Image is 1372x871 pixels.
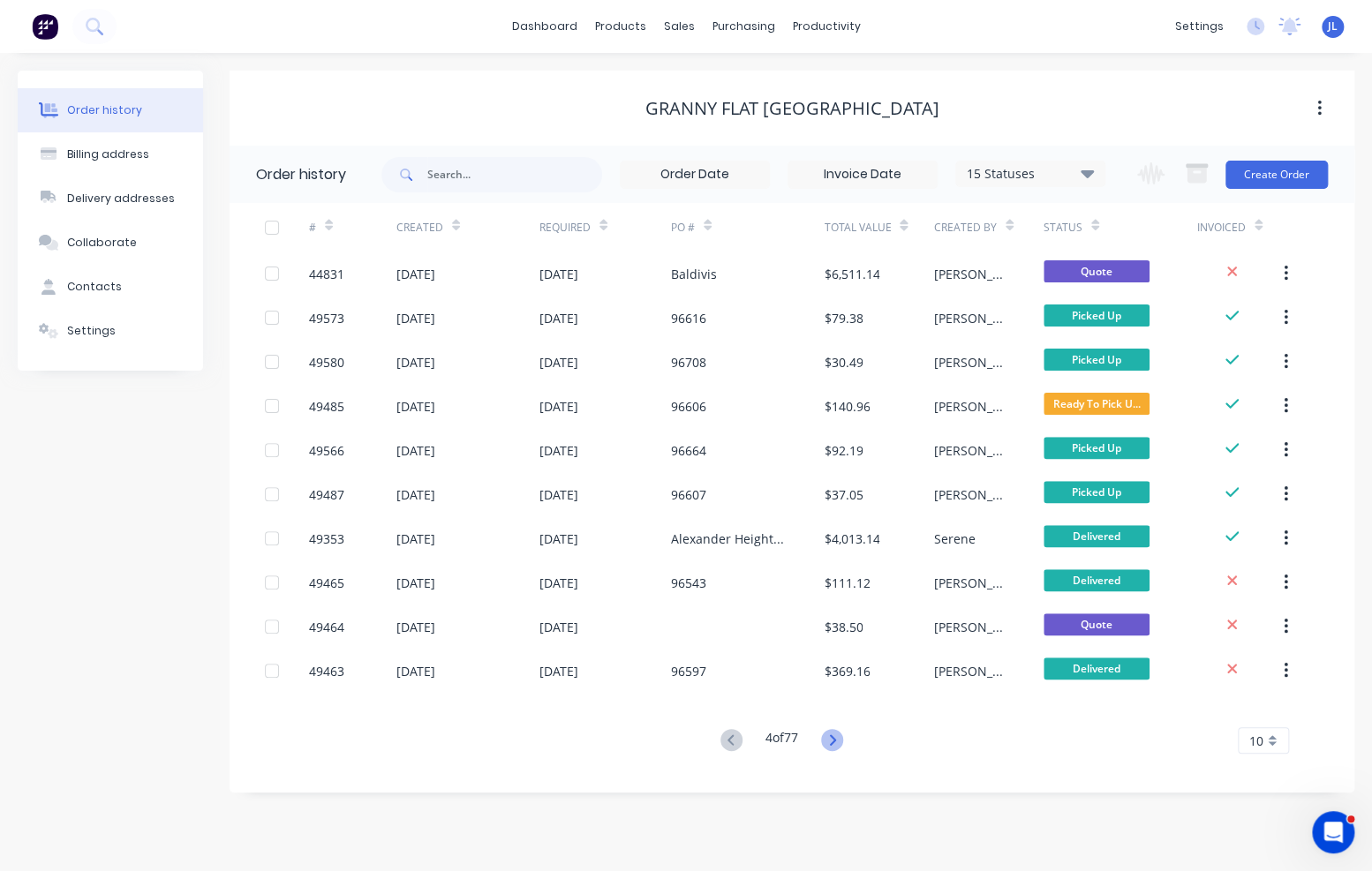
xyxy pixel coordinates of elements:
[824,203,933,252] div: Total Value
[503,13,586,40] a: dashboard
[396,265,435,283] div: [DATE]
[934,353,1008,372] div: [PERSON_NAME]
[396,397,435,416] div: [DATE]
[934,485,1008,504] div: [PERSON_NAME]
[539,309,578,327] div: [DATE]
[1044,657,1150,680] span: Delivered
[704,13,784,40] div: purchasing
[671,662,706,680] div: 96597
[427,157,602,192] input: Search...
[934,574,1008,592] div: [PERSON_NAME]
[671,397,706,416] div: 96606
[396,441,435,460] div: [DATE]
[309,353,344,372] div: 49580
[396,529,435,548] div: [DATE]
[824,574,870,592] div: $111.12
[824,485,863,504] div: $37.05
[1197,220,1246,236] div: Invoiced
[396,485,435,504] div: [DATE]
[934,529,976,548] div: Serene
[586,13,655,40] div: products
[1044,613,1150,635] span: Quote
[934,618,1008,636] div: [PERSON_NAME]
[539,662,578,680] div: [DATE]
[539,265,578,283] div: [DATE]
[671,441,706,460] div: 96664
[824,529,879,548] div: $4,013.14
[934,220,997,236] div: Created By
[671,203,825,252] div: PO #
[1166,13,1233,40] div: settings
[539,529,578,548] div: [DATE]
[396,662,435,680] div: [DATE]
[671,353,706,372] div: 96708
[539,618,578,636] div: [DATE]
[1328,19,1338,34] span: JL
[396,309,435,327] div: [DATE]
[309,485,344,504] div: 49487
[539,485,578,504] div: [DATE]
[539,220,591,236] div: Required
[1044,349,1150,371] span: Picked Up
[539,203,671,252] div: Required
[621,161,769,188] input: Order Date
[671,574,706,592] div: 96543
[67,102,142,118] div: Order history
[1225,161,1328,189] button: Create Order
[1044,203,1197,252] div: Status
[655,13,704,40] div: sales
[18,309,203,353] button: Settings
[309,397,344,416] div: 49485
[309,618,344,636] div: 49464
[934,662,1008,680] div: [PERSON_NAME]
[539,397,578,416] div: [DATE]
[1044,525,1150,547] span: Delivered
[1249,732,1263,750] span: 10
[1312,811,1354,853] iframe: Intercom live chat
[824,662,870,680] div: $369.16
[934,397,1008,416] div: [PERSON_NAME]
[1044,393,1150,415] span: Ready To Pick U...
[396,353,435,372] div: [DATE]
[67,191,175,206] div: Delivery addresses
[309,529,344,548] div: 49353
[309,662,344,680] div: 49463
[1044,437,1150,459] span: Picked Up
[396,203,539,252] div: Created
[824,618,863,636] div: $38.50
[1044,481,1150,503] span: Picked Up
[934,265,1008,283] div: [PERSON_NAME]
[396,220,443,236] div: Created
[671,485,706,504] div: 96607
[824,265,879,283] div: $6,511.14
[67,146,149,162] div: Billing address
[671,220,695,236] div: PO #
[309,220,316,236] div: #
[309,441,344,460] div: 49566
[539,441,578,460] div: [DATE]
[645,98,939,119] div: Granny Flat [GEOGRAPHIC_DATA]
[788,161,937,188] input: Invoice Date
[824,441,863,460] div: $92.19
[67,323,116,339] div: Settings
[396,574,435,592] div: [DATE]
[309,309,344,327] div: 49573
[1044,304,1150,327] span: Picked Up
[18,132,203,176] button: Billing address
[671,309,706,327] div: 96616
[67,235,137,251] div: Collaborate
[934,203,1044,252] div: Created By
[824,220,891,236] div: Total Value
[1044,220,1082,236] div: Status
[396,618,435,636] div: [DATE]
[539,353,578,372] div: [DATE]
[18,221,203,265] button: Collaborate
[671,265,717,283] div: Baldivis
[824,353,863,372] div: $30.49
[309,203,396,252] div: #
[1197,203,1285,252] div: Invoiced
[18,265,203,309] button: Contacts
[18,176,203,221] button: Delivery addresses
[934,309,1008,327] div: [PERSON_NAME]
[671,529,789,548] div: Alexander Heights-96471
